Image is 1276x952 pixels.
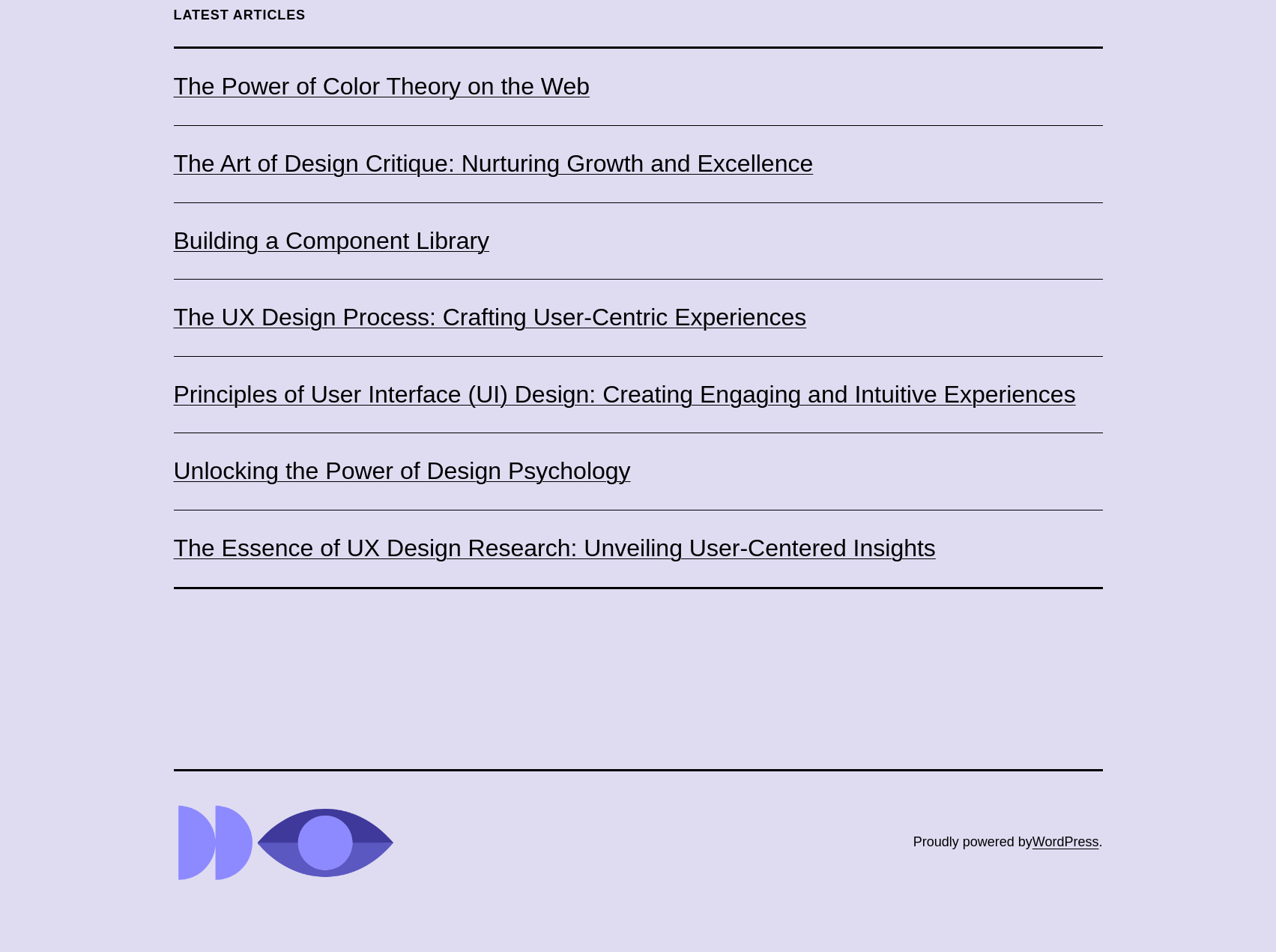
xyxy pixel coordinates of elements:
[174,379,1076,411] a: Principles of User Interface (UI) Design: Creating Engaging and Intuitive Experiences
[174,7,1103,24] h5: Latest Articles
[1032,834,1099,849] a: WordPress
[174,71,590,103] a: The Power of Color Theory on the Web
[174,456,631,487] a: Unlocking the Power of Design Psychology
[174,226,490,257] a: Building a Component Library
[913,831,1103,854] div: Proudly powered by .
[174,302,807,334] a: The UX Design Process: Crafting User-Centric Experiences
[174,533,936,564] a: The Essence of UX Design Research: Unveiling User-Centered Insights
[174,148,814,180] a: The Art of Design Critique: Nurturing Growth and Excellence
